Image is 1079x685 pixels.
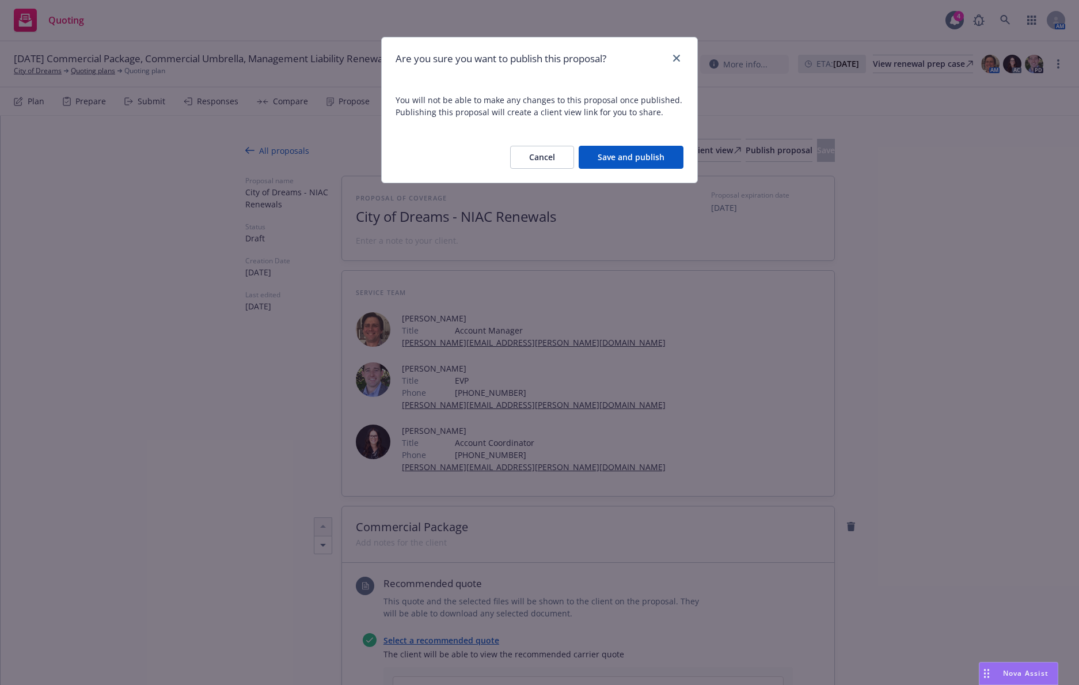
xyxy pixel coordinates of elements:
[396,51,606,66] h1: Are you sure you want to publish this proposal?
[396,94,683,118] span: You will not be able to make any changes to this proposal once published. Publishing this proposa...
[979,662,1058,685] button: Nova Assist
[979,663,994,684] div: Drag to move
[670,51,683,65] a: close
[579,146,683,169] button: Save and publish
[510,146,574,169] button: Cancel
[1003,668,1048,678] span: Nova Assist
